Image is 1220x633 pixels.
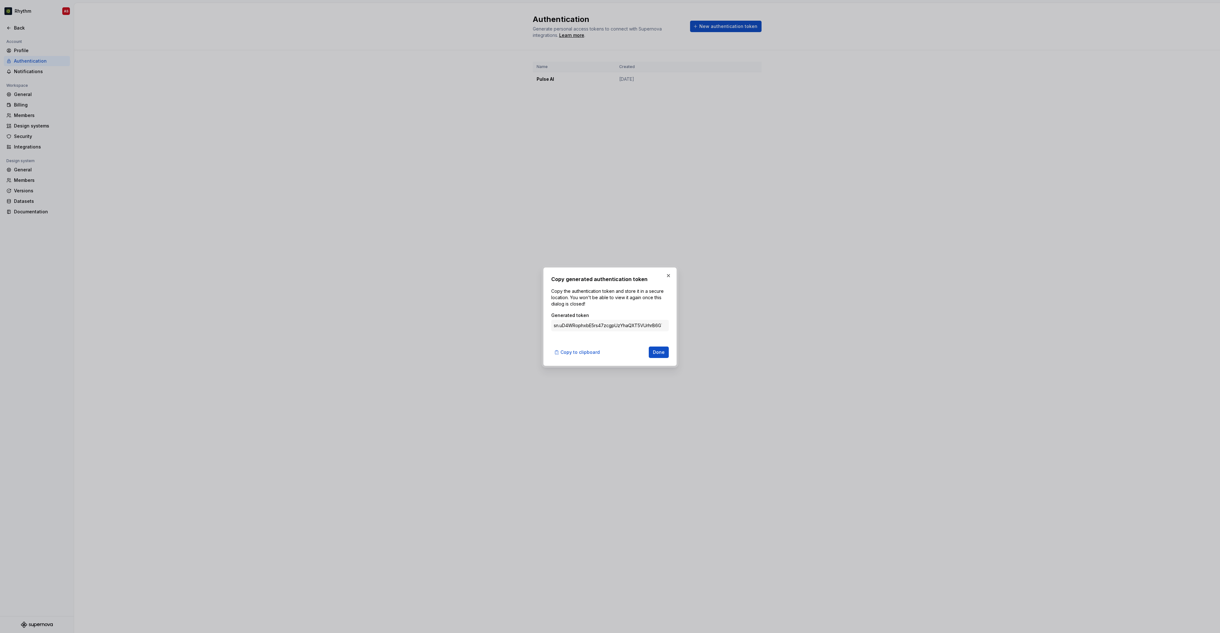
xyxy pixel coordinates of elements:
[551,312,589,319] label: Generated token
[560,349,600,355] span: Copy to clipboard
[551,288,669,307] p: Copy the authentication token and store it in a secure location. You won't be able to view it aga...
[551,347,604,358] button: Copy to clipboard
[551,275,669,283] h2: Copy generated authentication token
[653,349,665,355] span: Done
[649,347,669,358] button: Done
